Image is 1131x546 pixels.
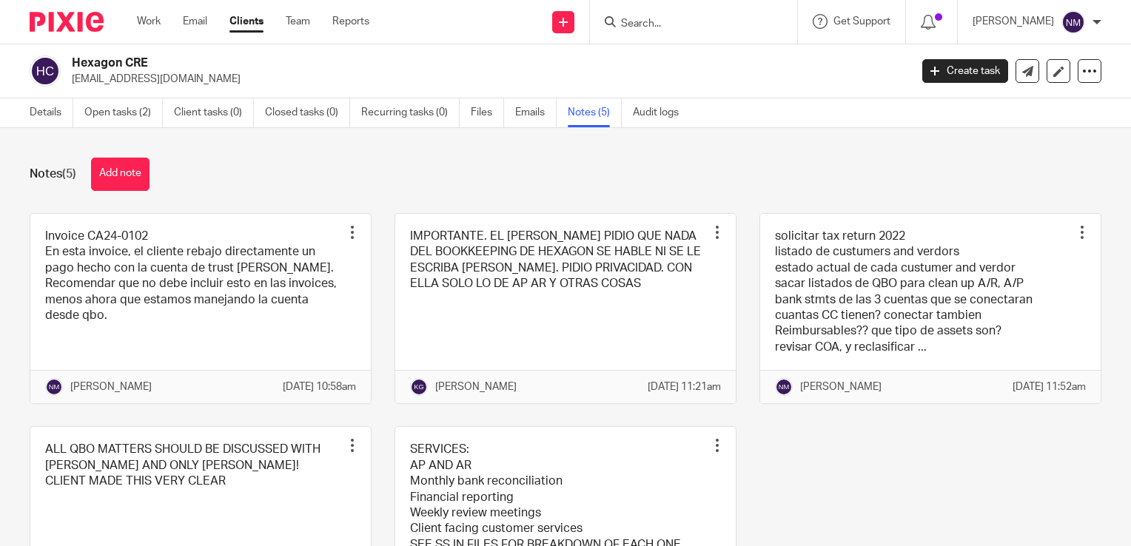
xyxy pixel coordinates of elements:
[775,378,793,396] img: svg%3E
[515,98,557,127] a: Emails
[137,14,161,29] a: Work
[72,72,900,87] p: [EMAIL_ADDRESS][DOMAIN_NAME]
[70,380,152,394] p: [PERSON_NAME]
[72,55,734,71] h2: Hexagon CRE
[648,380,721,394] p: [DATE] 11:21am
[568,98,622,127] a: Notes (5)
[45,378,63,396] img: svg%3E
[332,14,369,29] a: Reports
[174,98,254,127] a: Client tasks (0)
[435,380,517,394] p: [PERSON_NAME]
[183,14,207,29] a: Email
[84,98,163,127] a: Open tasks (2)
[91,158,150,191] button: Add note
[633,98,690,127] a: Audit logs
[229,14,264,29] a: Clients
[265,98,350,127] a: Closed tasks (0)
[922,59,1008,83] a: Create task
[1013,380,1086,394] p: [DATE] 11:52am
[30,55,61,87] img: svg%3E
[283,380,356,394] p: [DATE] 10:58am
[62,168,76,180] span: (5)
[361,98,460,127] a: Recurring tasks (0)
[30,12,104,32] img: Pixie
[620,18,753,31] input: Search
[833,16,890,27] span: Get Support
[1061,10,1085,34] img: svg%3E
[286,14,310,29] a: Team
[800,380,882,394] p: [PERSON_NAME]
[30,98,73,127] a: Details
[30,166,76,182] h1: Notes
[973,14,1054,29] p: [PERSON_NAME]
[410,378,428,396] img: svg%3E
[471,98,504,127] a: Files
